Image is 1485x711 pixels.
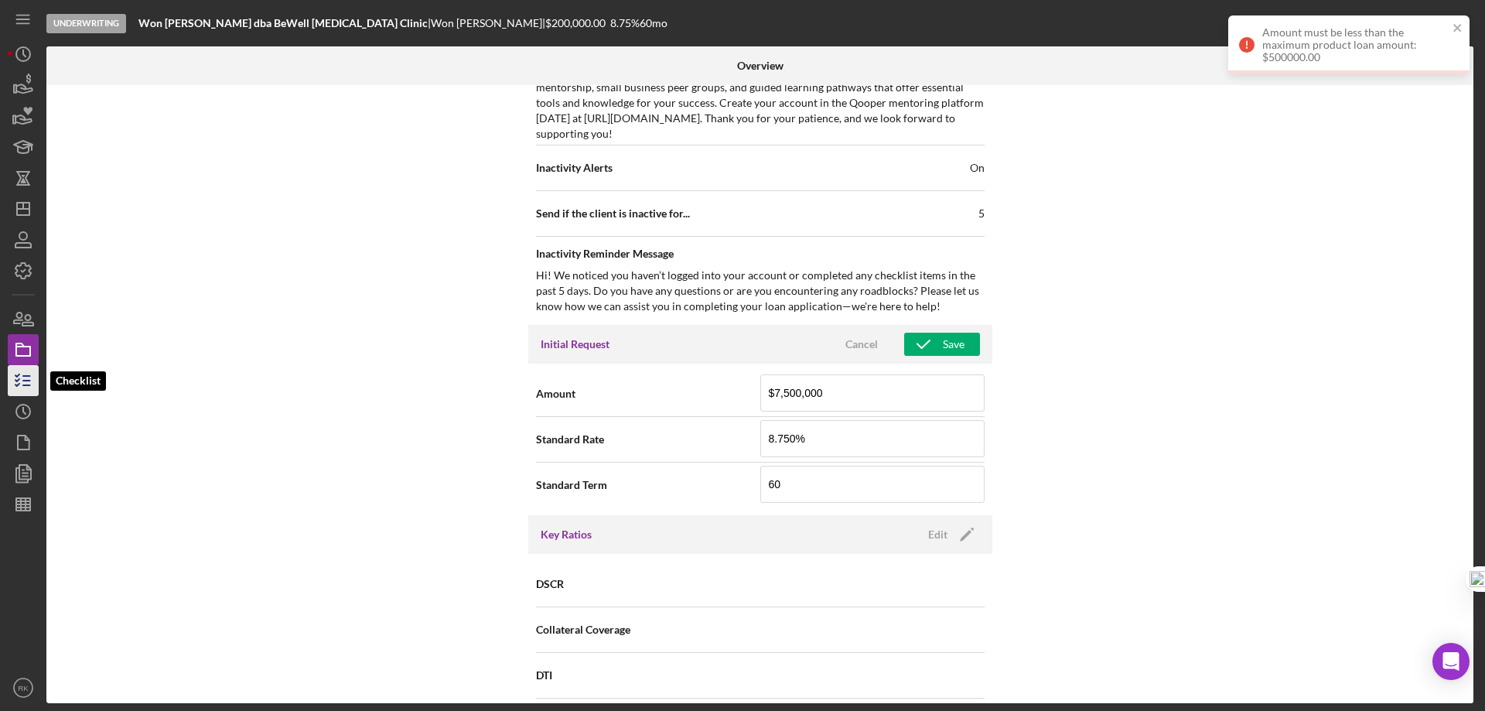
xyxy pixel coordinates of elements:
[536,477,760,493] span: Standard Term
[610,17,640,29] div: 8.75 %
[970,160,985,176] span: On
[431,17,545,29] div: Won [PERSON_NAME] |
[541,527,592,542] h3: Key Ratios
[541,337,609,352] h3: Initial Request
[1262,26,1448,63] div: Amount must be less than the maximum product loan amount: $500000.00
[928,523,947,546] div: Edit
[46,14,126,33] div: Underwriting
[536,206,690,221] span: Send if the client is inactive for...
[138,16,428,29] b: Won [PERSON_NAME] dba BeWell [MEDICAL_DATA] Clinic
[536,268,985,314] div: Hi! We noticed you haven’t logged into your account or completed any checklist items in the past ...
[978,206,985,221] div: 5
[138,17,431,29] div: |
[1432,643,1470,680] div: Open Intercom Messenger
[845,333,878,356] div: Cancel
[18,684,29,692] text: RK
[536,160,613,176] span: Inactivity Alerts
[536,576,564,592] span: DSCR
[904,333,980,356] button: Save
[737,60,783,72] b: Overview
[1453,22,1463,36] button: close
[919,523,980,546] button: Edit
[8,672,39,703] button: RK
[640,17,667,29] div: 60 mo
[536,432,760,447] span: Standard Rate
[536,386,760,402] span: Amount
[536,668,552,683] span: DTI
[943,333,964,356] div: Save
[823,333,900,356] button: Cancel
[545,17,610,29] div: $200,000.00
[536,246,985,261] span: Inactivity Reminder Message
[536,622,630,638] span: Collateral Coverage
